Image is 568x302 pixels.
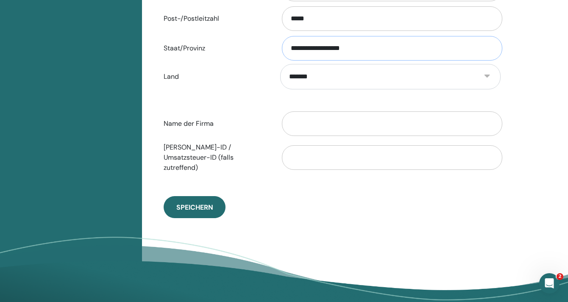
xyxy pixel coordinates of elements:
label: Name der Firma [157,116,274,132]
span: 2 [557,273,563,280]
label: [PERSON_NAME]-ID / Umsatzsteuer-ID (falls zutreffend) [157,139,274,176]
label: Post-/Postleitzahl [157,11,274,27]
span: Speichern [176,203,213,212]
label: Staat/Provinz [157,40,274,56]
button: Speichern [164,196,226,218]
iframe: Intercom live chat [539,273,560,294]
label: Land [157,69,274,85]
